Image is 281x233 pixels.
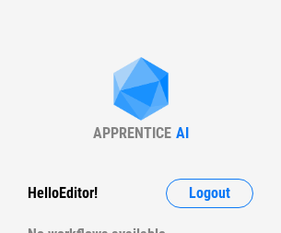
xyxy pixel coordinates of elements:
span: Logout [189,186,230,201]
div: Hello Editor ! [28,179,98,208]
img: Apprentice AI [104,57,178,124]
button: Logout [166,179,253,208]
div: APPRENTICE [93,124,171,142]
div: AI [176,124,189,142]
